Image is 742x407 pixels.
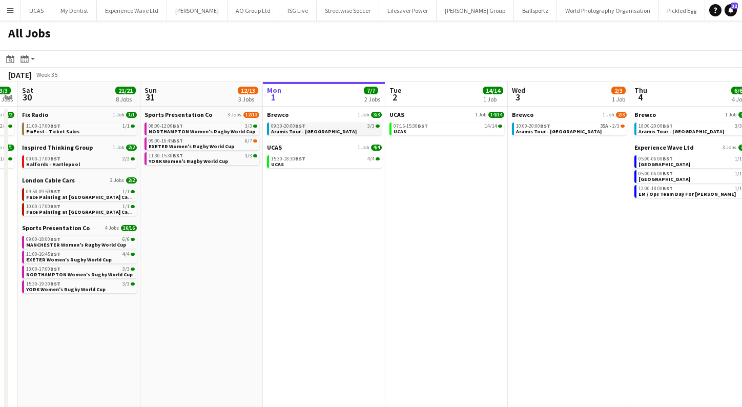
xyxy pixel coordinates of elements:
a: 07:15-15:30BST14/14UCAS [394,123,502,134]
span: 09:00-18:00 [26,237,60,242]
span: 1 Job [113,112,124,118]
span: 1 Job [358,112,369,118]
span: BST [50,123,60,129]
span: Experience Wave Ltd [634,144,694,151]
div: Inspired Thinking Group1 Job2/209:00-17:00BST2/2Halfords - Hartlepool [22,144,137,176]
span: Brewco [512,111,533,118]
span: BST [50,266,60,272]
span: 2/3 [616,112,627,118]
span: 15:30-18:30 [271,156,305,161]
span: Aramis Tour - Liverpool [638,128,724,135]
span: 09:58-09:59 [26,189,60,194]
span: 4 Jobs [105,225,119,231]
div: Brewco1 Job2/310:00-20:00BST35A•2/3Aramis Tour - [GEOGRAPHIC_DATA] [512,111,627,137]
span: 3/3 [367,124,375,129]
div: Fix Radio1 Job1/111:00-17:00BST1/1FixFest - Ticket Sales [22,111,137,144]
span: BST [173,137,183,144]
button: My Dentist [52,1,97,21]
span: 1/1 [8,157,12,160]
span: 3/3 [245,153,252,158]
span: 2/2 [131,157,135,160]
span: 10:00-17:00 [26,204,60,209]
span: Donington Park Mileage [638,176,690,182]
a: 08:00-12:00BST3/3NORTHAMPTON Women's Rugby World Cup [149,123,257,134]
span: 12/13 [243,112,259,118]
button: Pickled Egg [659,1,705,21]
span: Fix Radio [22,111,48,118]
a: 11:00-17:00BST1/1FixFest - Ticket Sales [26,123,135,134]
span: Face Painting at London Cable Cars [26,194,147,200]
span: 3/3 [131,282,135,286]
span: 31 [143,91,157,103]
span: BST [663,155,673,162]
span: Sat [22,86,33,95]
span: 05:00-06:00 [638,171,673,176]
span: 3/3 [122,267,130,272]
span: 21/21 [115,87,136,94]
a: Brewco1 Job2/3 [512,111,627,118]
button: Experience Wave Ltd [97,1,167,21]
span: BST [295,155,305,162]
a: Sports Presentation Co4 Jobs16/16 [22,224,137,232]
div: Sports Presentation Co4 Jobs16/1609:00-18:00BST6/6MANCHESTER Women's Rugby World Cup11:00-16:45BS... [22,224,137,295]
span: 1/1 [735,171,742,176]
span: Halfords - Hartlepool [26,161,80,168]
span: 3/3 [735,124,742,129]
span: 11:30-15:30 [149,153,183,158]
span: 09:30-20:00 [271,124,305,129]
span: 2/2 [4,112,14,118]
div: [DATE] [8,70,32,80]
span: EM / Ops Team Day For Pedro [638,191,736,197]
span: EXETER Women's Rugby World Cup [26,256,112,263]
a: Fix Radio1 Job1/1 [22,111,137,118]
span: 3/3 [376,125,380,128]
button: AO Group Ltd [228,1,279,21]
span: Week 35 [34,71,59,78]
span: MANCHESTER Women's Rugby World Cup [26,241,126,248]
span: 16/16 [121,225,137,231]
span: 4/4 [371,145,382,151]
span: 13:00-17:00 [26,267,60,272]
span: 12:00-18:00 [638,186,673,191]
span: 32 [731,3,738,9]
div: London Cable Cars2 Jobs2/209:58-09:59BST1/1Face Painting at [GEOGRAPHIC_DATA] Cable Cars10:00-17:... [22,176,137,224]
span: BST [50,251,60,257]
a: 11:00-16:45BST4/4EXETER Women's Rugby World Cup [26,251,135,262]
span: BST [663,170,673,177]
span: 1 Job [725,112,736,118]
span: 1 Job [475,112,486,118]
span: UCAS [267,144,282,151]
span: 14/14 [488,112,504,118]
span: 09:00-16:45 [149,138,183,144]
span: 7/7 [364,87,378,94]
div: UCAS1 Job4/415:30-18:30BST4/4UCAS [267,144,382,170]
span: Sun [145,86,157,95]
span: 1 Job [603,112,614,118]
span: YORK Women's Rugby World Cup [149,158,228,165]
span: EXETER Women's Rugby World Cup [149,143,234,150]
span: 3 Jobs [723,145,736,151]
span: 10:00-20:00 [516,124,550,129]
button: World Photography Organisation [557,1,659,21]
button: ISG Live [279,1,317,21]
span: 3 Jobs [228,112,241,118]
span: BST [295,123,305,129]
a: 09:30-20:00BST3/3Aramis Tour - [GEOGRAPHIC_DATA] [271,123,380,134]
span: 10:00-20:00 [638,124,673,129]
span: 1/1 [122,124,130,129]
span: 15:30-19:30 [26,281,60,287]
div: 2 Jobs [364,95,380,103]
span: 2/3 [611,87,626,94]
button: Lifesaver Power [379,1,437,21]
span: YORK Women's Rugby World Cup [26,286,106,293]
span: BST [50,280,60,287]
span: 2/2 [8,125,12,128]
span: Inspired Thinking Group [22,144,93,151]
span: 2/3 [612,124,620,129]
span: 3/3 [131,268,135,271]
span: NORTHAMPTON Women's Rugby World Cup [149,128,255,135]
span: 6/7 [253,139,257,143]
span: 35A [600,124,608,129]
span: 4/4 [367,156,375,161]
span: 11:00-16:45 [26,252,60,257]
